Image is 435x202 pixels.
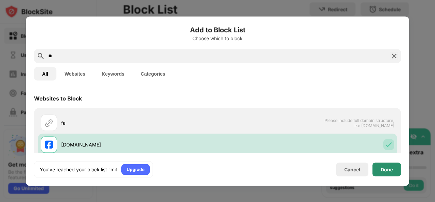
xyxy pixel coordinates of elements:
img: search.svg [37,52,45,60]
button: Keywords [93,67,133,80]
div: Websites to Block [34,95,82,102]
span: Please include full domain structure, like [DOMAIN_NAME] [324,118,394,128]
button: All [34,67,56,80]
div: Done [381,167,393,172]
h6: Add to Block List [34,25,401,35]
div: Upgrade [127,166,144,173]
button: Categories [133,67,173,80]
div: fa [61,119,217,126]
div: Choose which to block [34,35,401,41]
div: [DOMAIN_NAME] [61,141,217,148]
div: Cancel [344,167,360,172]
img: search-close [390,52,398,60]
img: favicons [45,140,53,149]
button: Websites [56,67,93,80]
div: You’ve reached your block list limit [40,166,117,173]
img: url.svg [45,119,53,127]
